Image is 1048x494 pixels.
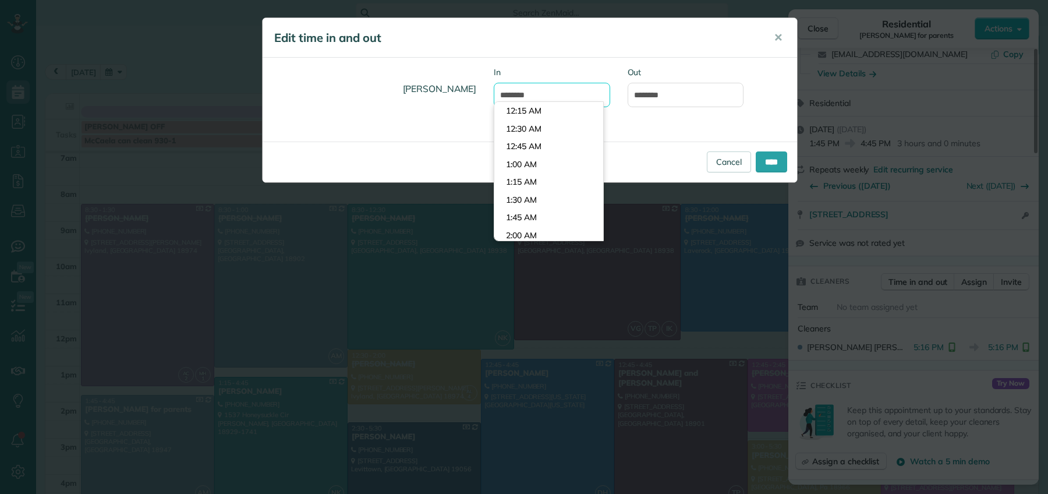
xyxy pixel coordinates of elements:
[774,31,783,44] span: ✕
[494,66,610,78] label: In
[707,151,751,172] a: Cancel
[274,30,757,46] h5: Edit time in and out
[494,173,603,191] li: 1:15 AM
[494,120,603,138] li: 12:30 AM
[494,209,603,227] li: 1:45 AM
[494,156,603,174] li: 1:00 AM
[628,66,744,78] label: Out
[494,191,603,209] li: 1:30 AM
[271,72,477,105] h4: [PERSON_NAME]
[494,102,603,120] li: 12:15 AM
[494,227,603,245] li: 2:00 AM
[494,137,603,156] li: 12:45 AM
